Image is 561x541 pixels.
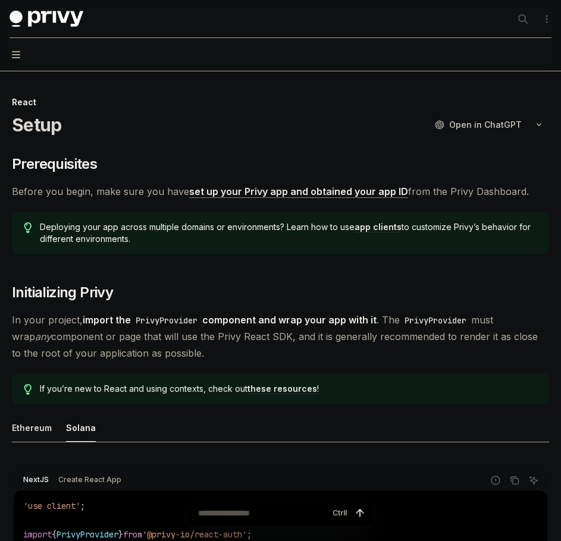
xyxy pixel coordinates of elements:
[198,500,328,526] input: Ask a question...
[427,115,529,135] button: Open in ChatGPT
[12,96,549,108] div: React
[40,221,537,245] span: Deploying your app across multiple domains or environments? Learn how to use to customize Privy’s...
[20,473,52,487] div: NextJS
[189,185,408,198] a: set up your Privy app and obtained your app ID
[131,314,202,327] code: PrivyProvider
[83,314,377,326] strong: import the component and wrap your app with it
[526,473,541,488] button: Ask AI
[40,383,537,395] span: If you’re new to React and using contexts, check out !
[274,383,317,394] a: resources
[12,155,97,174] span: Prerequisites
[507,473,522,488] button: Copy the contents from the code block
[540,11,551,27] button: More actions
[35,331,51,342] em: any
[24,384,32,395] svg: Tip
[247,383,271,394] a: these
[12,283,113,302] span: Initializing Privy
[10,11,83,27] img: dark logo
[12,114,61,136] h1: Setup
[12,183,549,200] span: Before you begin, make sure you have from the Privy Dashboard.
[12,312,549,361] span: In your project, . The must wrap component or page that will use the Privy React SDK, and it is g...
[55,473,125,487] div: Create React App
[352,505,368,521] button: Send message
[355,222,402,232] a: app clients
[513,10,532,29] button: Open search
[12,414,52,442] div: Ethereum
[488,473,503,488] button: Report incorrect code
[66,414,96,442] div: Solana
[24,222,32,233] svg: Tip
[400,314,471,327] code: PrivyProvider
[449,119,522,131] span: Open in ChatGPT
